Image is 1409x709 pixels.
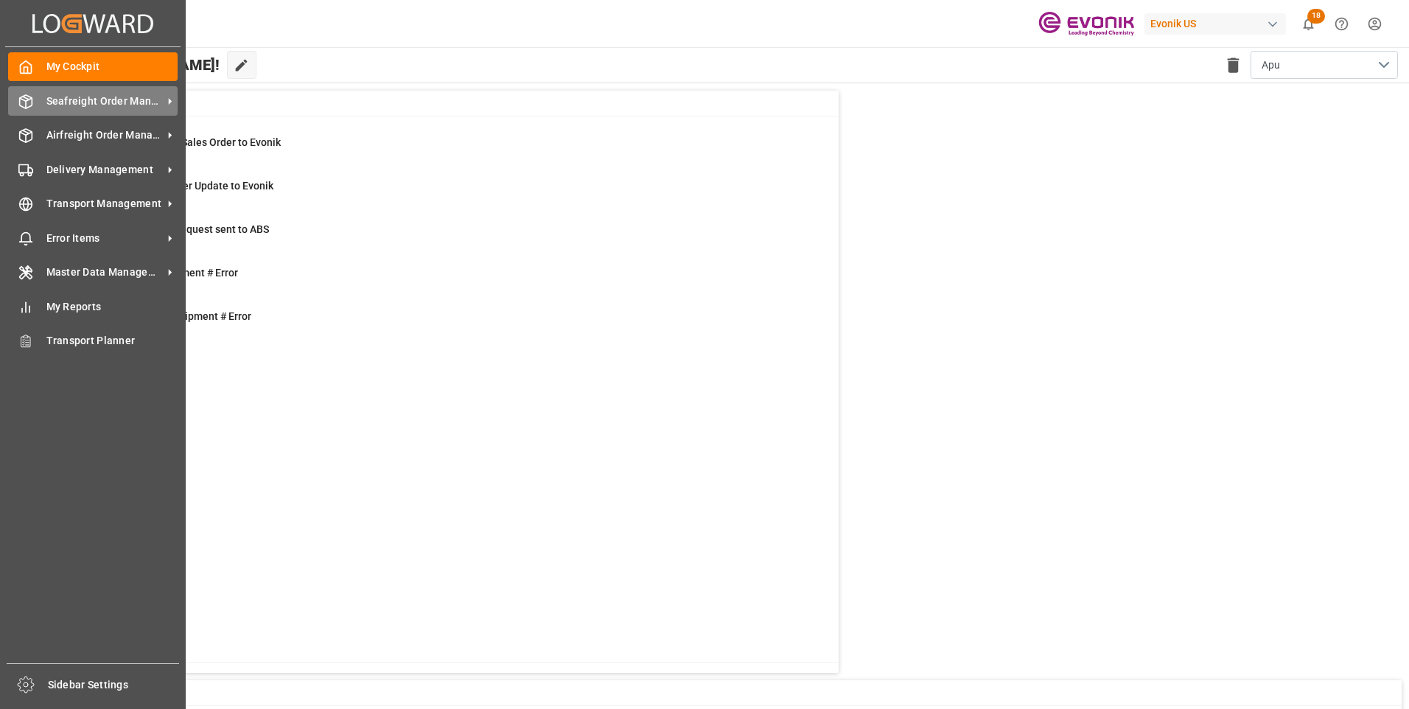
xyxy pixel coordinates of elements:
button: show 18 new notifications [1292,7,1325,41]
span: Apu [1262,57,1280,73]
span: Error Items [46,231,163,246]
button: open menu [1251,51,1398,79]
a: 1Error on Initial Sales Order to EvonikShipment [76,135,820,166]
span: Airfreight Order Management [46,128,163,143]
span: 18 [1307,9,1325,24]
a: Transport Planner [8,326,178,355]
span: Hello [PERSON_NAME]! [61,51,220,79]
div: Evonik US [1144,13,1286,35]
button: Help Center [1325,7,1358,41]
span: Sidebar Settings [48,677,180,693]
span: My Cockpit [46,59,178,74]
a: 4Main-Leg Shipment # ErrorShipment [76,265,820,296]
a: My Reports [8,292,178,321]
span: Master Data Management [46,265,163,280]
span: Transport Planner [46,333,178,349]
span: Error Sales Order Update to Evonik [113,180,273,192]
button: Evonik US [1144,10,1292,38]
span: Pending Bkg Request sent to ABS [113,223,269,235]
span: My Reports [46,299,178,315]
a: 0Pending Bkg Request sent to ABSShipment [76,222,820,253]
a: 4TU : Pre-Leg Shipment # ErrorTransport Unit [76,309,820,340]
a: My Cockpit [8,52,178,81]
span: Seafreight Order Management [46,94,163,109]
span: Delivery Management [46,162,163,178]
span: Error on Initial Sales Order to Evonik [113,136,281,148]
a: 0Error Sales Order Update to EvonikShipment [76,178,820,209]
span: Transport Management [46,196,163,212]
img: Evonik-brand-mark-Deep-Purple-RGB.jpeg_1700498283.jpeg [1038,11,1134,37]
